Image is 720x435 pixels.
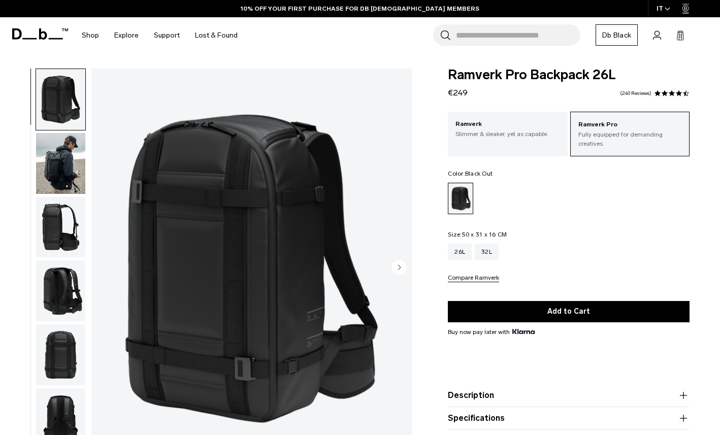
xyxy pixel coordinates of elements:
img: Ramverk_pro_bacpack_26L_black_out_2024_11.png [36,324,85,385]
button: Compare Ramverk [448,275,499,282]
a: 240 reviews [620,91,651,96]
p: Ramverk [455,119,560,129]
a: Lost & Found [195,17,238,53]
span: Buy now pay later with [448,327,534,337]
a: Black Out [448,183,473,214]
img: Ramverk_pro_bacpack_26L_black_out_2024_2.png [36,197,85,258]
a: 32L [475,244,499,260]
button: Ramverk_pro_bacpack_26L_black_out_2024_1.png [36,69,86,130]
img: Ramverk_pro_bacpack_26L_black_out_2024_1.png [36,69,85,130]
img: Ramverk_pro_bacpack_26L_black_out_2024_10.png [36,260,85,321]
p: Fully equipped for demanding creatives. [578,130,681,148]
a: Shop [82,17,99,53]
span: 50 x 31 x 16 CM [462,231,507,238]
legend: Color: [448,171,493,177]
img: Ramverk Pro Backpack 26L Black Out [36,133,85,194]
button: Add to Cart [448,301,690,322]
a: 10% OFF YOUR FIRST PURCHASE FOR DB [DEMOGRAPHIC_DATA] MEMBERS [241,4,479,13]
span: Black Out [465,170,493,177]
p: Ramverk Pro [578,120,681,130]
button: Description [448,389,690,401]
img: {"height" => 20, "alt" => "Klarna"} [512,329,534,334]
button: Specifications [448,412,690,424]
legend: Size: [448,231,507,238]
nav: Main Navigation [74,17,245,53]
a: Ramverk Slimmer & sleaker, yet as capable. [448,112,567,146]
button: Ramverk_pro_bacpack_26L_black_out_2024_11.png [36,324,86,386]
a: Support [154,17,180,53]
a: Explore [114,17,139,53]
button: Ramverk_pro_bacpack_26L_black_out_2024_10.png [36,260,86,322]
a: Db Black [596,24,638,46]
span: €249 [448,88,468,97]
a: 26L [448,244,472,260]
span: Ramverk Pro Backpack 26L [448,69,690,82]
button: Ramverk Pro Backpack 26L Black Out [36,132,86,194]
button: Ramverk_pro_bacpack_26L_black_out_2024_2.png [36,196,86,258]
p: Slimmer & sleaker, yet as capable. [455,129,560,139]
button: Next slide [391,260,407,277]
